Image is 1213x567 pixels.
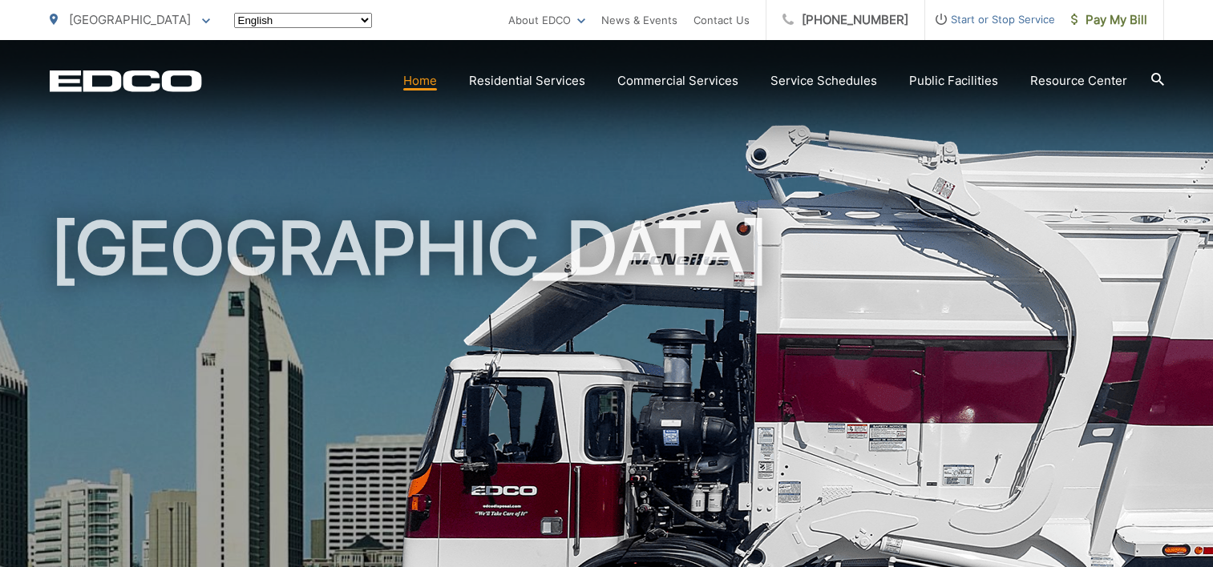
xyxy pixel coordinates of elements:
[508,10,585,30] a: About EDCO
[469,71,585,90] a: Residential Services
[1071,10,1147,30] span: Pay My Bill
[909,71,998,90] a: Public Facilities
[50,70,202,92] a: EDCD logo. Return to the homepage.
[770,71,877,90] a: Service Schedules
[69,12,191,27] span: [GEOGRAPHIC_DATA]
[617,71,738,90] a: Commercial Services
[234,13,372,28] select: Select a language
[1030,71,1127,90] a: Resource Center
[403,71,437,90] a: Home
[601,10,677,30] a: News & Events
[693,10,750,30] a: Contact Us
